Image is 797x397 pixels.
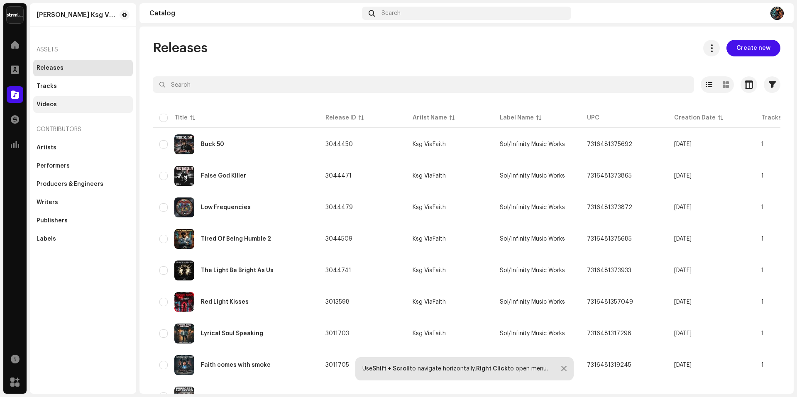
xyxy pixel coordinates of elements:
[413,236,446,242] div: Ksg ViaFaith
[674,173,692,179] span: Oct 5, 2025
[500,331,565,336] span: Sol/Infinity Music Works
[174,114,188,122] div: Title
[674,362,692,368] span: Sep 20, 2025
[33,78,133,95] re-m-nav-item: Tracks
[674,114,716,122] div: Creation Date
[413,205,487,210] span: Ksg ViaFaith
[325,205,353,210] span: 3044479
[37,163,70,169] div: Performers
[500,236,565,242] span: Sol/Infinity Music Works
[413,141,487,147] span: Ksg ViaFaith
[33,60,133,76] re-m-nav-item: Releases
[33,176,133,192] re-m-nav-item: Producers & Engineers
[674,268,692,273] span: Oct 5, 2025
[587,268,631,273] span: 7316481373933
[674,141,692,147] span: Oct 5, 2025
[587,236,632,242] span: 7316481375685
[587,205,632,210] span: 7316481373872
[413,173,487,179] span: Ksg ViaFaith
[413,299,446,305] div: Ksg ViaFaith
[500,114,534,122] div: Label Name
[37,236,56,242] div: Labels
[476,366,508,372] strong: Right Click
[33,139,133,156] re-m-nav-item: Artists
[413,205,446,210] div: Ksg ViaFaith
[174,292,194,312] img: c6f31fea-a968-4366-aa19-32ae036eccfe
[37,101,57,108] div: Videos
[201,173,246,179] div: False God Killer
[33,96,133,113] re-m-nav-item: Videos
[174,134,194,154] img: 7ec23ce0-07da-4245-9a59-fc2eea856da4
[174,355,194,375] img: e3bf3cd2-a11a-4d80-8a17-3b1dc07e76ef
[500,141,565,147] span: Sol/Infinity Music Works
[381,10,401,17] span: Search
[33,158,133,174] re-m-nav-item: Performers
[413,173,446,179] div: Ksg ViaFaith
[201,205,251,210] div: Low Frequencies
[174,197,194,217] img: b0d181f4-fb5b-4532-b1d3-da9b92cb0d6b
[736,40,770,56] span: Create new
[37,83,57,90] div: Tracks
[587,141,632,147] span: 7316481375692
[413,268,446,273] div: Ksg ViaFaith
[325,141,353,147] span: 3044450
[325,362,349,368] span: 3011705
[37,199,58,206] div: Writers
[413,268,487,273] span: Ksg ViaFaith
[174,229,194,249] img: 105a4725-b6cd-4127-9371-bccfeb22a436
[674,236,692,242] span: Oct 5, 2025
[174,261,194,280] img: cdf8eaef-8b40-4c9c-9907-5852ad8d3c50
[674,299,692,305] span: Sep 22, 2025
[413,331,446,336] div: Ksg ViaFaith
[37,217,68,224] div: Publishers
[7,7,23,23] img: 408b884b-546b-4518-8448-1008f9c76b02
[153,40,208,56] span: Releases
[587,299,633,305] span: 7316481357049
[726,40,780,56] button: Create new
[413,114,447,122] div: Artist Name
[33,40,133,60] re-a-nav-header: Assets
[325,173,352,179] span: 3044471
[37,12,116,18] div: Jermaine Ksg ViaFaith Barnett
[174,166,194,186] img: 78756144-9c3e-4c58-bec7-6c709974e1b6
[33,119,133,139] re-a-nav-header: Contributors
[587,362,631,368] span: 7316481319245
[201,299,249,305] div: Red Light Kisses
[325,236,352,242] span: 3044509
[413,331,487,336] span: Ksg ViaFaith
[325,114,356,122] div: Release ID
[33,212,133,229] re-m-nav-item: Publishers
[587,173,632,179] span: 7316481373865
[500,299,565,305] span: Sol/Infinity Music Works
[325,268,351,273] span: 3044741
[201,141,224,147] div: Buck 50
[149,10,359,17] div: Catalog
[413,236,487,242] span: Ksg ViaFaith
[201,331,263,336] div: Lyrical Soul Speaking
[174,324,194,343] img: 567effb7-711e-4fd0-943d-bdda04562e90
[201,268,274,273] div: The Light Be Bright As Us
[500,173,565,179] span: Sol/Infinity Music Works
[587,331,631,336] span: 7316481317296
[674,205,692,210] span: Oct 5, 2025
[201,362,271,368] div: Faith comes with smoke
[674,331,692,336] span: Sep 20, 2025
[33,194,133,211] re-m-nav-item: Writers
[37,181,103,188] div: Producers & Engineers
[325,331,349,336] span: 3011703
[500,205,565,210] span: Sol/Infinity Music Works
[201,236,271,242] div: Tired Of Being Humble 2
[500,268,565,273] span: Sol/Infinity Music Works
[33,231,133,247] re-m-nav-item: Labels
[153,76,694,93] input: Search
[770,7,784,20] img: 08dc07bf-626f-43f9-9adf-979bd6922942
[37,144,56,151] div: Artists
[413,141,446,147] div: Ksg ViaFaith
[372,366,410,372] strong: Shift + Scroll
[362,365,548,372] div: Use to navigate horizontally, to open menu.
[37,65,64,71] div: Releases
[325,299,350,305] span: 3013598
[413,299,487,305] span: Ksg ViaFaith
